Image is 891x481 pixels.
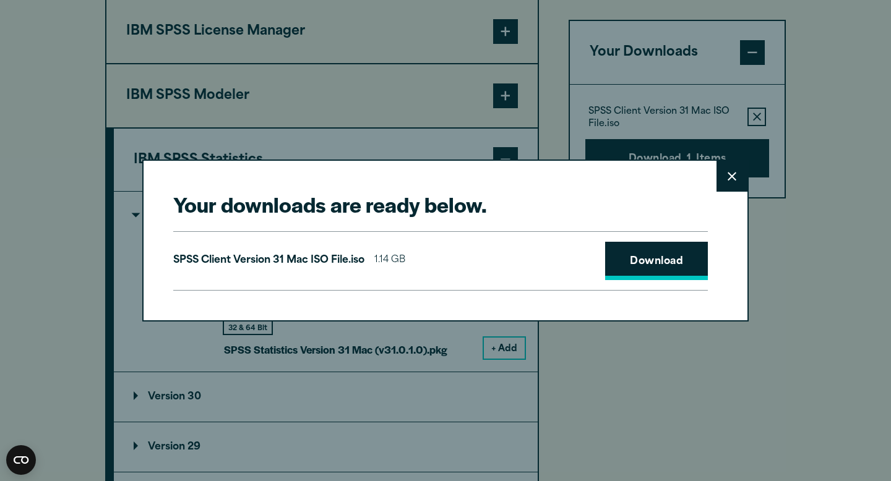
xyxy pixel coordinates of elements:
[6,445,36,475] div: CookieBot Widget Contents
[374,252,405,270] span: 1.14 GB
[6,445,36,475] svg: CookieBot Widget Icon
[6,445,36,475] button: Open CMP widget
[173,190,708,218] h2: Your downloads are ready below.
[605,242,708,280] a: Download
[173,252,364,270] p: SPSS Client Version 31 Mac ISO File.iso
